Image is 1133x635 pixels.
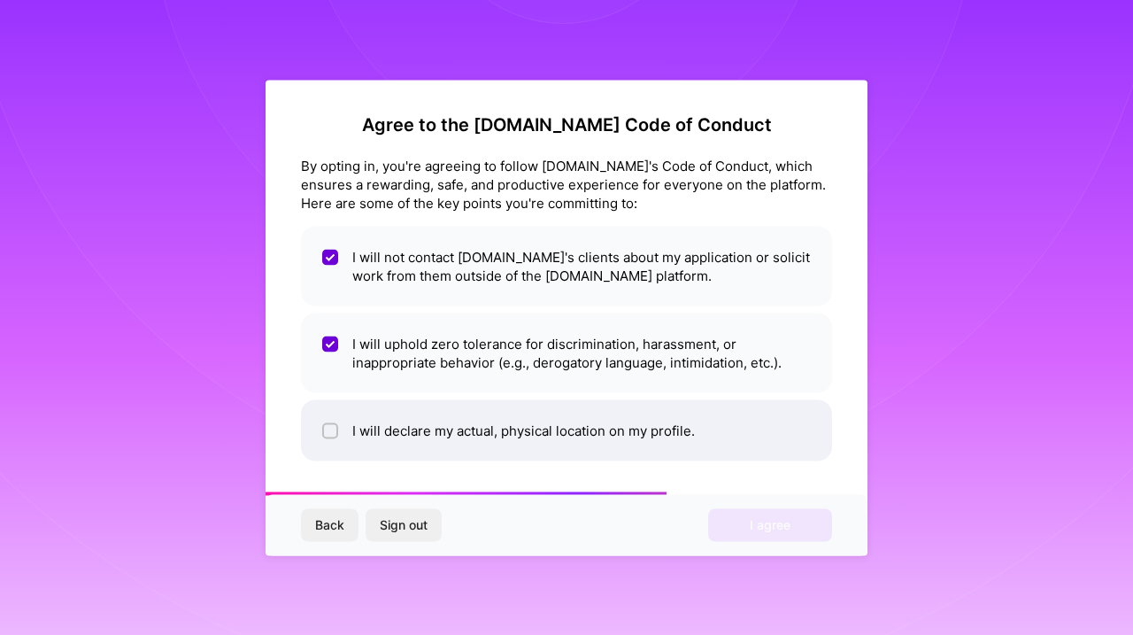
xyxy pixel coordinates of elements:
[315,516,344,534] span: Back
[301,399,832,461] li: I will declare my actual, physical location on my profile.
[301,226,832,306] li: I will not contact [DOMAIN_NAME]'s clients about my application or solicit work from them outside...
[301,156,832,212] div: By opting in, you're agreeing to follow [DOMAIN_NAME]'s Code of Conduct, which ensures a rewardin...
[301,313,832,392] li: I will uphold zero tolerance for discrimination, harassment, or inappropriate behavior (e.g., der...
[380,516,428,534] span: Sign out
[301,509,358,541] button: Back
[366,509,442,541] button: Sign out
[301,113,832,135] h2: Agree to the [DOMAIN_NAME] Code of Conduct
